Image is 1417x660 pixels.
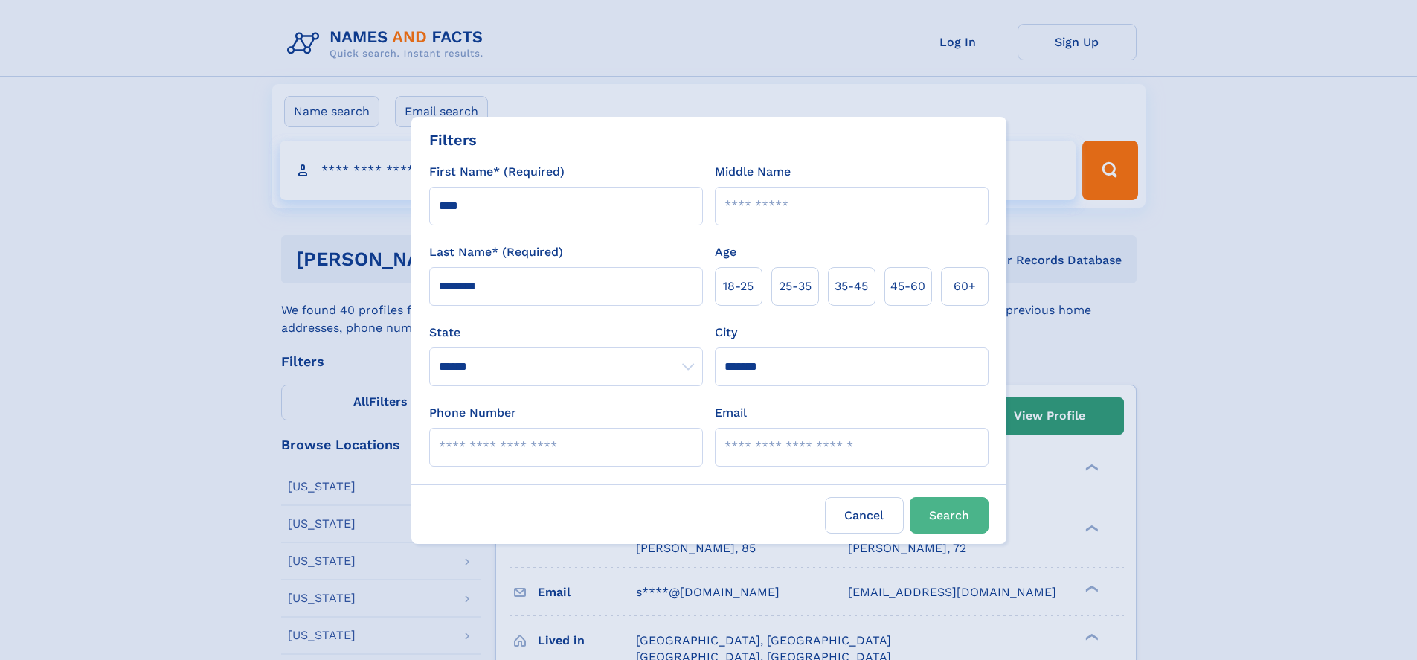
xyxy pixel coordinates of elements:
[910,497,989,534] button: Search
[779,278,812,295] span: 25‑35
[825,497,904,534] label: Cancel
[715,163,791,181] label: Middle Name
[429,404,516,422] label: Phone Number
[429,324,703,342] label: State
[715,324,737,342] label: City
[429,129,477,151] div: Filters
[835,278,868,295] span: 35‑45
[715,404,747,422] label: Email
[890,278,925,295] span: 45‑60
[715,243,736,261] label: Age
[954,278,976,295] span: 60+
[723,278,754,295] span: 18‑25
[429,163,565,181] label: First Name* (Required)
[429,243,563,261] label: Last Name* (Required)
